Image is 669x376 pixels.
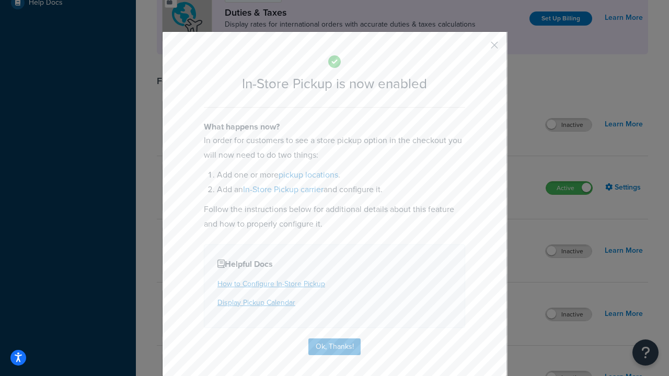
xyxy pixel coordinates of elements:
a: Display Pickup Calendar [217,297,295,308]
a: How to Configure In-Store Pickup [217,278,325,289]
a: pickup locations [279,169,338,181]
a: In-Store Pickup carrier [243,183,324,195]
h2: In-Store Pickup is now enabled [204,76,465,91]
li: Add one or more . [217,168,465,182]
p: Follow the instructions below for additional details about this feature and how to properly confi... [204,202,465,231]
button: Ok, Thanks! [308,338,361,355]
h4: Helpful Docs [217,258,452,271]
h4: What happens now? [204,121,465,133]
p: In order for customers to see a store pickup option in the checkout you will now need to do two t... [204,133,465,162]
li: Add an and configure it. [217,182,465,197]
